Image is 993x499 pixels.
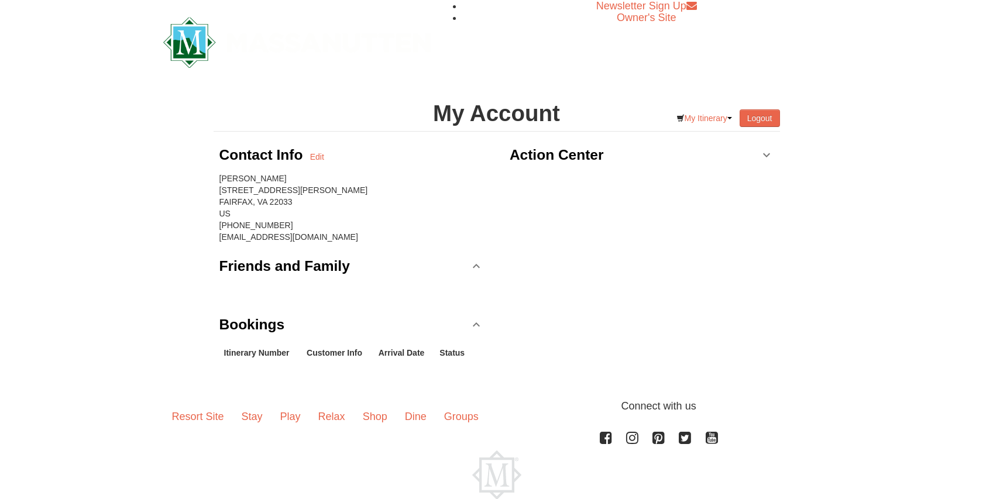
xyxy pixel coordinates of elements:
[219,173,484,243] div: [PERSON_NAME] [STREET_ADDRESS][PERSON_NAME] FAIRFAX, VA 22033 US [PHONE_NUMBER] [EMAIL_ADDRESS][D...
[233,398,272,435] a: Stay
[310,151,324,163] a: Edit
[163,398,830,414] p: Connect with us
[740,109,780,127] button: Logout
[214,102,780,125] h1: My Account
[435,398,487,435] a: Groups
[219,307,484,342] a: Bookings
[435,342,473,363] th: Status
[669,109,740,127] a: My Itinerary
[510,137,774,173] a: Action Center
[510,143,604,167] h3: Action Center
[219,313,285,336] h3: Bookings
[219,143,310,167] h3: Contact Info
[219,342,303,363] th: Itinerary Number
[354,398,396,435] a: Shop
[219,249,484,284] a: Friends and Family
[219,254,350,278] h3: Friends and Family
[163,27,431,54] a: Massanutten Resort
[396,398,435,435] a: Dine
[617,12,676,23] a: Owner's Site
[302,342,374,363] th: Customer Info
[163,398,233,435] a: Resort Site
[272,398,310,435] a: Play
[374,342,435,363] th: Arrival Date
[163,17,431,68] img: Massanutten Resort Logo
[310,398,354,435] a: Relax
